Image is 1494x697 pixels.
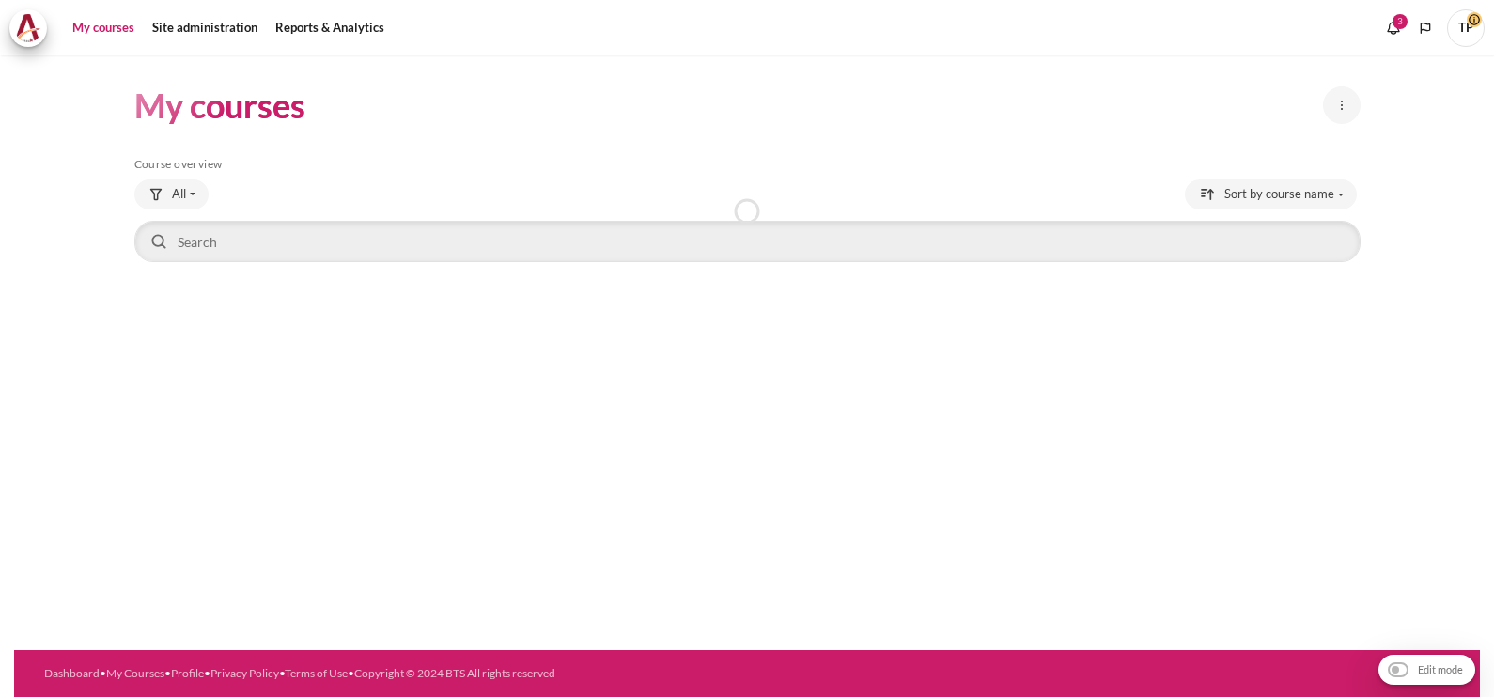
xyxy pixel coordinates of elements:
a: Site administration [146,9,264,47]
a: User menu [1447,9,1485,47]
a: Profile [171,666,204,680]
h5: Course overview [134,157,1361,172]
span: All [172,185,186,204]
a: My Courses [106,666,164,680]
input: Search [134,221,1361,262]
div: 3 [1393,14,1408,29]
a: My courses [66,9,141,47]
div: Show notification window with 3 new notifications [1379,14,1408,42]
a: Dashboard [44,666,100,680]
button: Languages [1411,14,1440,42]
section: Content [14,55,1480,294]
a: Copyright © 2024 BTS All rights reserved [354,666,555,680]
a: Privacy Policy [210,666,279,680]
span: TP [1447,9,1485,47]
a: Architeck Architeck [9,9,56,47]
button: Grouping drop-down menu [134,179,209,209]
a: Reports & Analytics [269,9,391,47]
button: Sorting drop-down menu [1185,179,1357,209]
span: Sort by course name [1224,185,1334,204]
h1: My courses [134,84,305,128]
div: • • • • • [44,665,827,682]
img: Architeck [15,14,41,42]
a: Terms of Use [285,666,348,680]
div: Course overview controls [134,179,1361,266]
